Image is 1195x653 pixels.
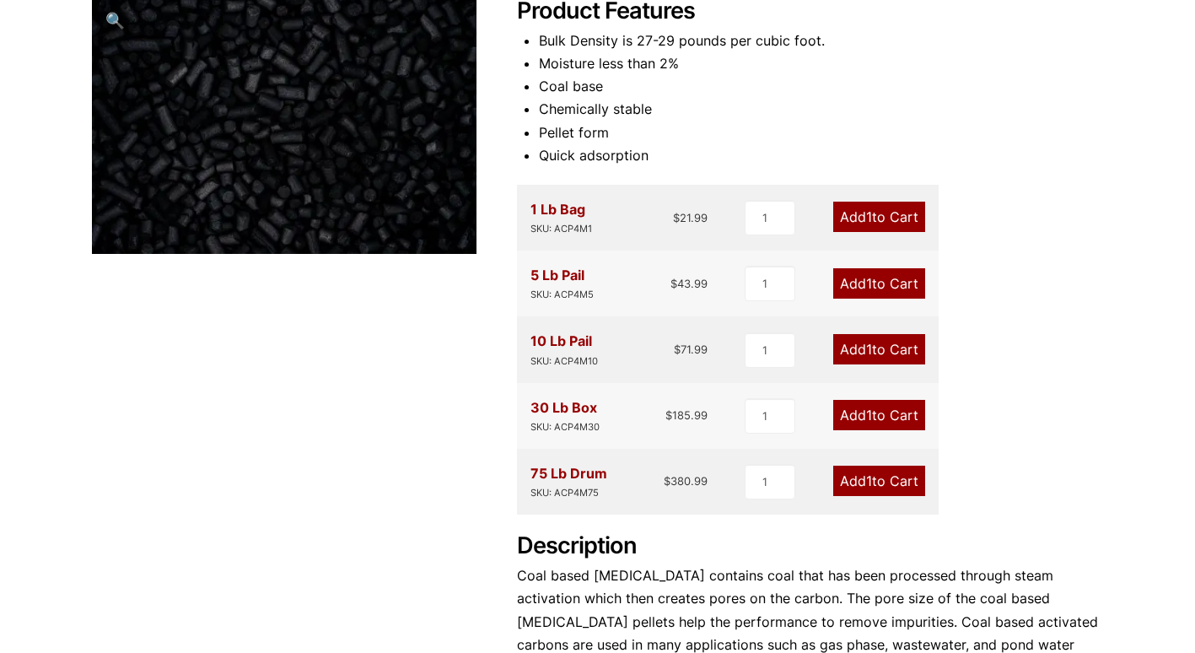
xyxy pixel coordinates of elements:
a: Add1to Cart [833,466,925,496]
bdi: 43.99 [670,277,708,290]
bdi: 71.99 [674,343,708,356]
span: 1 [866,208,872,225]
div: 30 Lb Box [530,397,600,435]
div: SKU: ACP4M1 [530,221,592,237]
span: $ [673,211,680,224]
li: Quick adsorption [539,144,1104,167]
a: Add1to Cart [833,400,925,430]
a: Add1to Cart [833,202,925,232]
div: SKU: ACP4M75 [530,485,607,501]
li: Chemically stable [539,98,1104,121]
span: $ [664,474,670,488]
li: Pellet form [539,121,1104,144]
div: SKU: ACP4M5 [530,287,594,303]
span: 1 [866,341,872,358]
bdi: 21.99 [673,211,708,224]
div: 5 Lb Pail [530,264,594,303]
span: $ [674,343,681,356]
li: Coal base [539,75,1104,98]
span: $ [665,408,672,422]
bdi: 185.99 [665,408,708,422]
div: 1 Lb Bag [530,198,592,237]
a: Add1to Cart [833,334,925,364]
span: 1 [866,275,872,292]
div: 10 Lb Pail [530,330,598,369]
div: 75 Lb Drum [530,462,607,501]
h2: Description [517,532,1104,560]
span: $ [670,277,677,290]
li: Moisture less than 2% [539,52,1104,75]
span: 1 [866,472,872,489]
div: SKU: ACP4M10 [530,353,598,370]
div: SKU: ACP4M30 [530,419,600,435]
a: Add1to Cart [833,268,925,299]
span: 1 [866,407,872,424]
span: 🔍 [105,11,125,30]
li: Bulk Density is 27-29 pounds per cubic foot. [539,30,1104,52]
bdi: 380.99 [664,474,708,488]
